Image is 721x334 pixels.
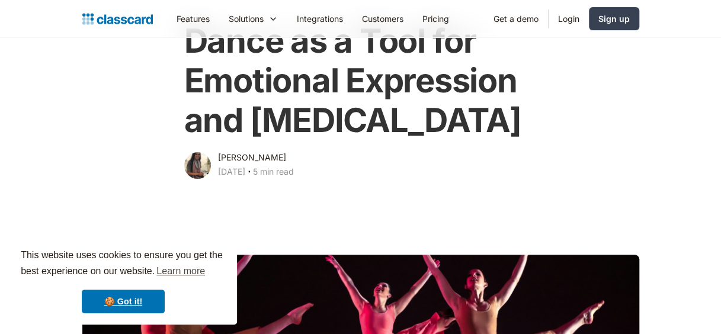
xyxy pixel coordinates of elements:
[353,5,413,32] a: Customers
[229,12,264,25] div: Solutions
[218,150,286,165] div: [PERSON_NAME]
[484,5,548,32] a: Get a demo
[549,5,589,32] a: Login
[9,237,237,325] div: cookieconsent
[253,165,294,179] div: 5 min read
[184,21,537,141] h1: Dance as a Tool for Emotional Expression and [MEDICAL_DATA]
[21,248,226,280] span: This website uses cookies to ensure you get the best experience on our website.
[598,12,630,25] div: Sign up
[413,5,459,32] a: Pricing
[167,5,219,32] a: Features
[155,262,207,280] a: learn more about cookies
[218,165,245,179] div: [DATE]
[219,5,287,32] div: Solutions
[287,5,353,32] a: Integrations
[245,165,253,181] div: ‧
[82,11,153,27] a: home
[82,290,165,313] a: dismiss cookie message
[589,7,639,30] a: Sign up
